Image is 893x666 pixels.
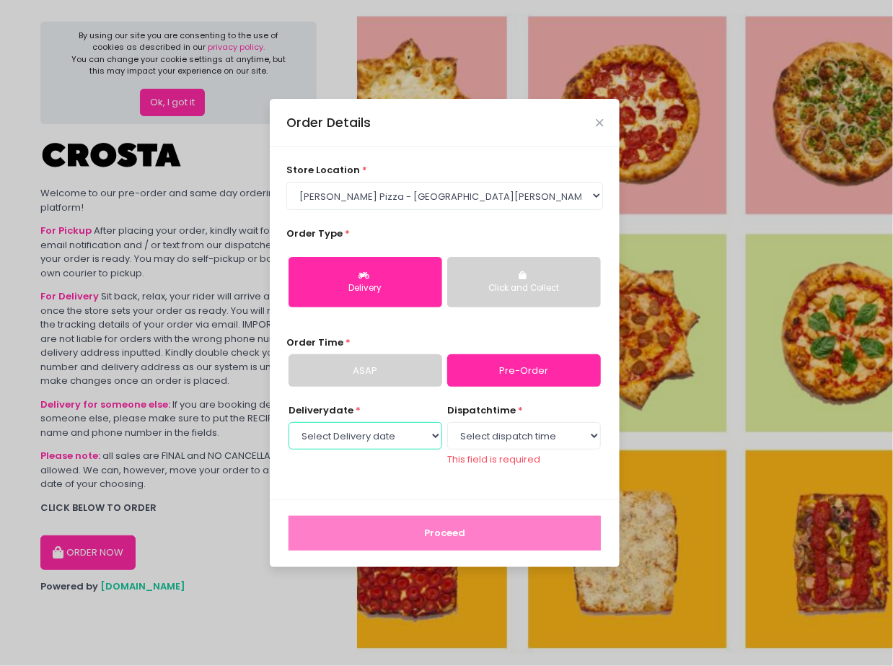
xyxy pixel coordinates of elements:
[286,227,343,240] span: Order Type
[286,113,371,132] div: Order Details
[289,257,442,307] button: Delivery
[289,403,353,417] span: Delivery date
[447,354,601,387] a: Pre-Order
[286,336,343,349] span: Order Time
[447,403,516,417] span: dispatch time
[289,354,442,387] a: ASAP
[289,516,601,551] button: Proceed
[457,282,591,295] div: Click and Collect
[447,257,601,307] button: Click and Collect
[596,119,603,126] button: Close
[299,282,432,295] div: Delivery
[286,163,360,177] span: store location
[447,452,601,467] div: This field is required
